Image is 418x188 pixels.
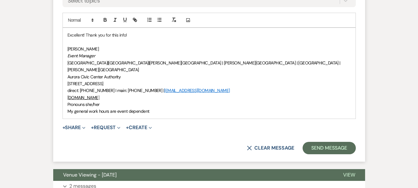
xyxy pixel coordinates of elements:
span: [GEOGRAPHIC_DATA] [67,60,107,66]
button: Share [62,125,86,130]
button: Create [126,125,152,130]
span: Venue Viewing - [DATE] [63,172,117,178]
em: Event Manager [67,53,95,59]
span: [PERSON_NAME][GEOGRAPHIC_DATA] | [PERSON_NAME][GEOGRAPHIC_DATA] | [GEOGRAPHIC_DATA] | [PERSON_NAM... [67,60,342,72]
button: View [333,169,365,181]
span: Aurora Civic Center Authority [67,74,121,80]
a: [EMAIL_ADDRESS][DOMAIN_NAME] [164,88,230,93]
span: Pronouns she/her [67,102,100,107]
span: My general work hours are event dependent [67,108,149,114]
span: [PERSON_NAME] [67,46,99,52]
strong: | [107,60,108,66]
button: Venue Viewing - [DATE] [53,169,333,181]
a: [DOMAIN_NAME] [67,95,100,100]
span: [GEOGRAPHIC_DATA] [108,60,148,66]
span: + [62,125,65,130]
span: + [126,125,129,130]
span: [STREET_ADDRESS] [67,81,103,86]
span: View [343,172,355,178]
button: Send Message [303,142,356,154]
button: Request [91,125,120,130]
p: Excellent! Thank you for this info! [67,32,351,38]
strong: | [149,60,149,66]
span: direct: [PHONE_NUMBER] I main: [PHONE_NUMBER] | [67,88,164,93]
button: Clear message [247,146,294,151]
span: + [91,125,94,130]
